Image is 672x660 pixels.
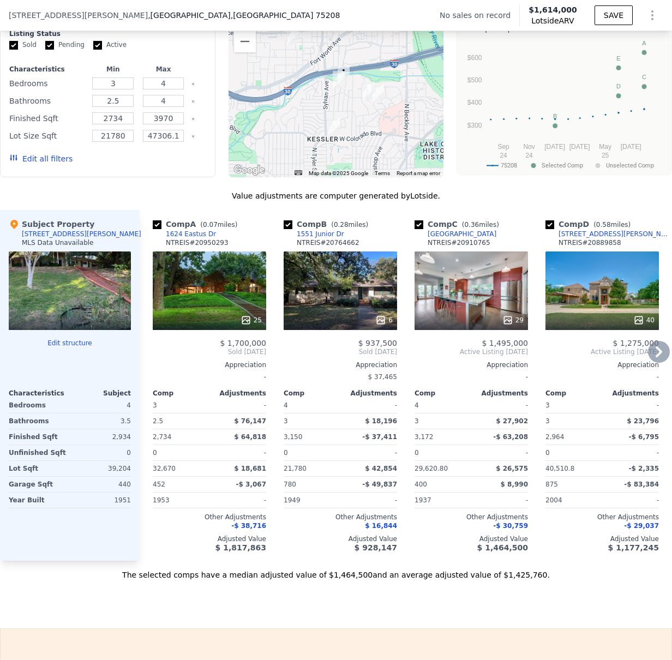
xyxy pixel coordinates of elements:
[368,373,397,381] span: $ 37,465
[477,543,528,552] span: $ 1,464,500
[9,461,68,476] div: Lot Sqft
[72,477,131,492] div: 440
[415,369,528,385] div: -
[9,445,68,460] div: Unfinished Sqft
[589,221,635,229] span: ( miles)
[72,445,131,460] div: 0
[415,219,503,230] div: Comp C
[9,219,94,230] div: Subject Property
[72,413,131,429] div: 3.5
[45,41,54,50] input: Pending
[415,361,528,369] div: Appreciation
[343,445,397,460] div: -
[606,162,654,169] text: Unselected Comp
[343,398,397,413] div: -
[191,99,195,104] button: Clear
[45,40,85,50] label: Pending
[501,481,528,488] span: $ 8,990
[616,83,621,89] text: D
[153,413,207,429] div: 2.5
[231,163,267,177] a: Open this area in Google Maps (opens a new window)
[629,465,659,472] span: -$ 2,335
[9,429,68,445] div: Finished Sqft
[231,163,267,177] img: Google
[613,339,659,347] span: $ 1,275,000
[220,339,266,347] span: $ 1,700,000
[241,315,262,326] div: 25
[428,238,490,247] div: NTREIS # 20910765
[72,461,131,476] div: 39,204
[633,315,655,326] div: 40
[545,361,659,369] div: Appreciation
[467,99,482,106] text: $400
[362,481,397,488] span: -$ 49,837
[9,65,86,74] div: Characteristics
[617,55,621,62] text: E
[559,230,672,238] div: [STREET_ADDRESS][PERSON_NAME]
[608,543,659,552] span: $ 1,177,245
[284,230,344,238] a: 1551 Junior Dr
[621,143,641,151] text: [DATE]
[284,401,288,409] span: 4
[496,417,528,425] span: $ 27,902
[9,339,131,347] button: Edit structure
[284,389,340,398] div: Comp
[328,118,340,136] div: 705 W Colorado Blvd
[9,111,86,126] div: Finished Sqft
[545,369,659,385] div: -
[493,433,528,441] span: -$ 63,208
[458,221,503,229] span: ( miles)
[365,465,397,472] span: $ 42,854
[191,82,195,86] button: Clear
[415,230,496,238] a: [GEOGRAPHIC_DATA]
[153,219,242,230] div: Comp A
[473,398,528,413] div: -
[629,433,659,441] span: -$ 6,795
[604,445,659,460] div: -
[602,152,609,159] text: 25
[545,513,659,521] div: Other Adjustments
[153,361,266,369] div: Appreciation
[415,389,471,398] div: Comp
[90,65,136,74] div: Min
[553,113,557,119] text: B
[415,347,528,356] span: Active Listing [DATE]
[415,449,419,457] span: 0
[545,219,635,230] div: Comp D
[372,85,384,103] div: 1580 Stemmons Ave
[529,5,577,14] span: $1,614,000
[212,445,266,460] div: -
[209,389,266,398] div: Adjustments
[9,477,68,492] div: Garage Sqft
[9,40,37,50] label: Sold
[9,10,148,21] span: [STREET_ADDRESS][PERSON_NAME]
[191,117,195,121] button: Clear
[284,493,338,508] div: 1949
[496,465,528,472] span: $ 26,575
[284,361,397,369] div: Appreciation
[596,221,611,229] span: 0.58
[545,143,566,151] text: [DATE]
[545,413,600,429] div: 3
[166,238,229,247] div: NTREIS # 20950293
[284,413,338,429] div: 3
[236,481,266,488] span: -$ 3,067
[234,465,266,472] span: $ 18,681
[641,4,663,26] button: Show Options
[545,465,574,472] span: 40,510.8
[363,82,375,100] div: 1551 Junior Dr
[284,433,302,441] span: 3,150
[9,76,86,91] div: Bedrooms
[545,481,558,488] span: 875
[362,433,397,441] span: -$ 37,411
[526,152,533,159] text: 24
[231,11,340,20] span: , [GEOGRAPHIC_DATA] 75208
[524,143,535,151] text: Nov
[604,398,659,413] div: -
[231,522,266,530] span: -$ 38,716
[355,543,397,552] span: $ 928,147
[358,339,397,347] span: $ 937,500
[153,493,207,508] div: 1953
[464,36,662,172] svg: A chart.
[340,389,397,398] div: Adjustments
